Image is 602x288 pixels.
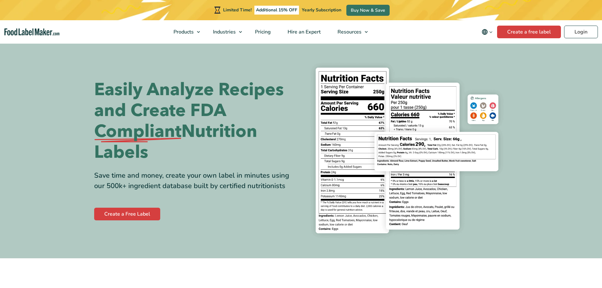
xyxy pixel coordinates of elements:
[172,28,194,35] span: Products
[336,28,362,35] span: Resources
[94,208,160,220] a: Create a Free Label
[94,170,296,191] div: Save time and money, create your own label in minutes using our 500k+ ingredient database built b...
[205,20,245,44] a: Industries
[94,79,296,163] h1: Easily Analyze Recipes and Create FDA Nutrition Labels
[346,5,390,16] a: Buy Now & Save
[4,28,59,36] a: Food Label Maker homepage
[564,26,598,38] a: Login
[286,28,321,35] span: Hire an Expert
[247,20,278,44] a: Pricing
[497,26,561,38] a: Create a free label
[302,7,341,13] span: Yearly Subscription
[477,26,497,38] button: Change language
[253,28,271,35] span: Pricing
[279,20,328,44] a: Hire an Expert
[211,28,236,35] span: Industries
[329,20,371,44] a: Resources
[223,7,252,13] span: Limited Time!
[94,121,181,142] span: Compliant
[165,20,203,44] a: Products
[254,6,299,15] span: Additional 15% OFF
